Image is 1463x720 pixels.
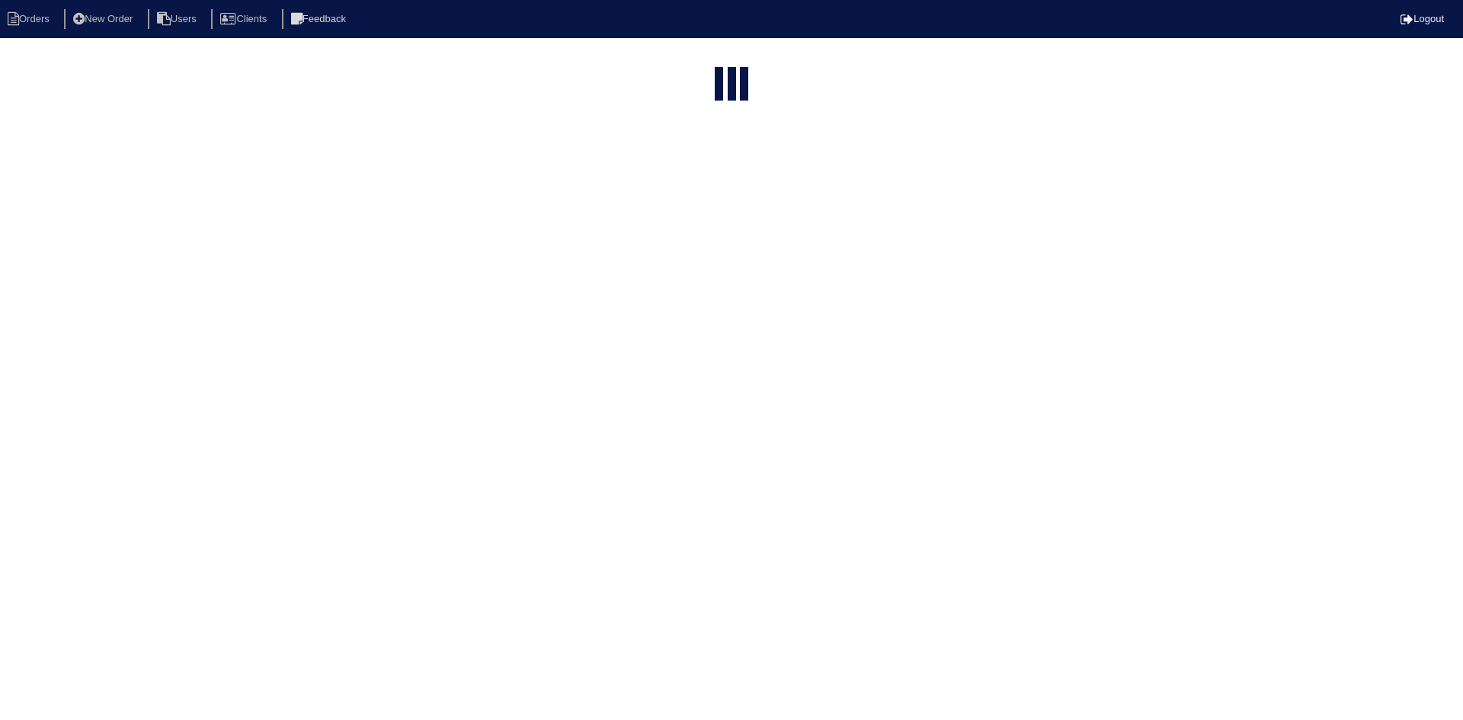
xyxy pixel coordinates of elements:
a: Users [148,13,209,24]
li: Feedback [282,9,358,30]
li: Users [148,9,209,30]
div: loading... [728,67,736,104]
li: New Order [64,9,145,30]
a: New Order [64,13,145,24]
a: Logout [1401,13,1444,24]
a: Clients [211,13,279,24]
li: Clients [211,9,279,30]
